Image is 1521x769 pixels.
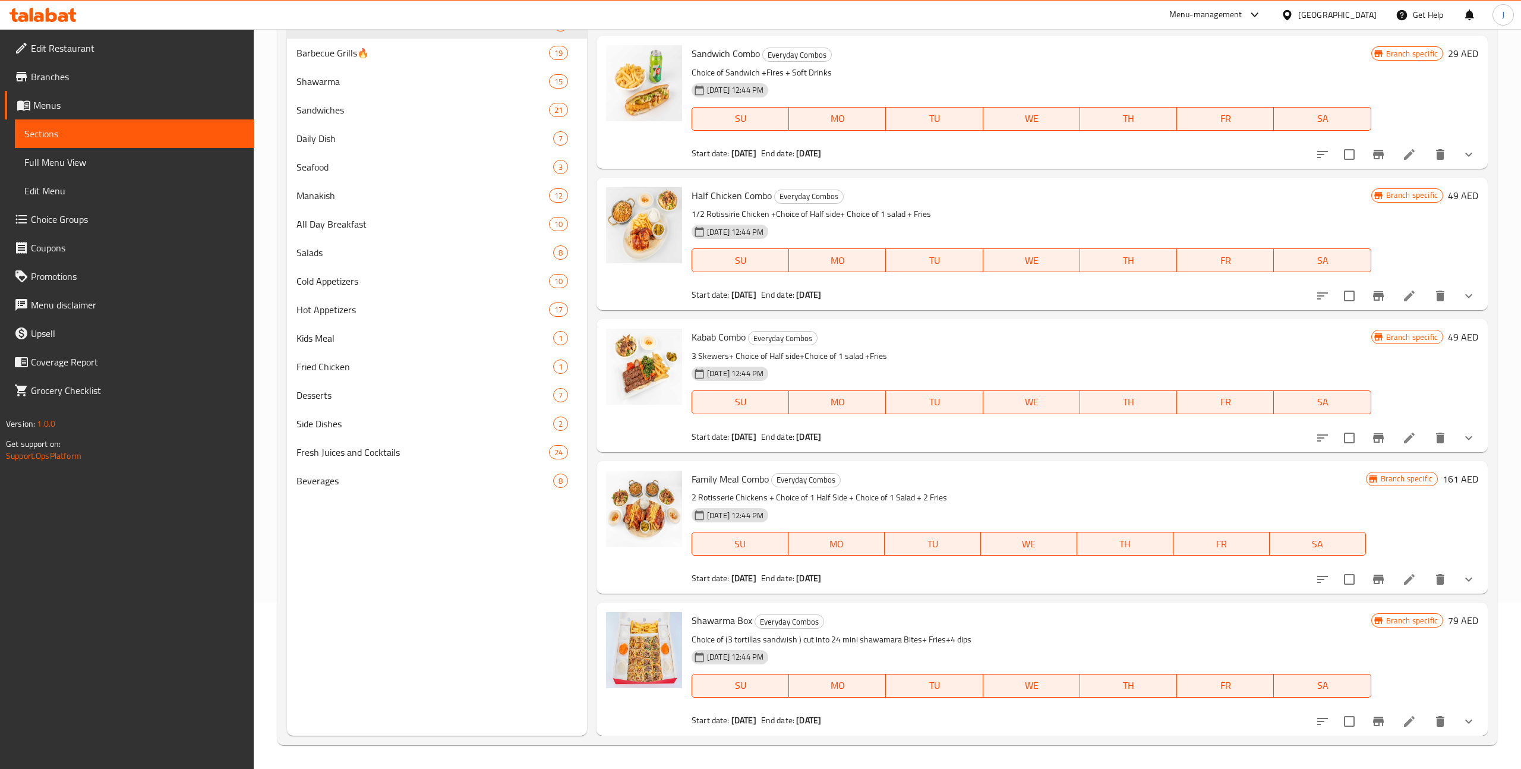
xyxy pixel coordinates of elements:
span: Hot Appetizers [296,302,549,317]
div: items [549,302,568,317]
img: Shawarma Box [606,612,682,688]
span: SU [697,677,784,694]
span: Sandwiches [296,103,549,117]
div: Everyday Combos [762,48,832,62]
a: Edit menu item [1402,572,1416,587]
span: FR [1182,110,1269,127]
span: WE [986,535,1072,553]
a: Coupons [5,234,254,262]
span: Fried Chicken [296,360,553,374]
button: SU [692,532,788,556]
a: Branches [5,62,254,91]
span: TU [891,252,978,269]
div: Daily Dish7 [287,124,587,153]
span: Everyday Combos [749,332,817,345]
a: Edit Menu [15,177,254,205]
span: 1.0.0 [37,416,55,431]
span: 10 [550,276,567,287]
button: FR [1177,390,1274,414]
button: MO [788,532,885,556]
span: 8 [554,475,567,487]
span: TU [891,677,978,694]
div: Everyday Combos [774,190,844,204]
span: 1 [554,361,567,373]
a: Edit menu item [1402,431,1416,445]
span: [DATE] 12:44 PM [702,84,768,96]
span: Branch specific [1376,473,1437,484]
button: delete [1426,282,1454,310]
div: Barbecue Grills🔥 [296,46,549,60]
button: MO [789,107,886,131]
nav: Menu sections [287,5,587,500]
span: TU [891,110,978,127]
span: Desserts [296,388,553,402]
h6: 29 AED [1448,45,1478,62]
span: Branch specific [1381,332,1443,343]
span: 17 [550,304,567,316]
b: [DATE] [731,571,756,586]
b: [DATE] [796,713,821,728]
span: Choice Groups [31,212,245,226]
div: Salads [296,245,553,260]
span: TH [1085,110,1172,127]
span: All Day Breakfast [296,217,549,231]
button: SU [692,248,789,272]
div: All Day Breakfast10 [287,210,587,238]
span: 21 [550,105,567,116]
span: Family Meal Combo [692,470,769,488]
button: TH [1080,674,1177,698]
b: [DATE] [731,429,756,445]
img: Sandwich Combo [606,45,682,121]
span: Full Menu View [24,155,245,169]
span: Grocery Checklist [31,383,245,398]
span: 2 [554,418,567,430]
span: Select to update [1337,283,1362,308]
span: Branch specific [1381,190,1443,201]
span: Manakish [296,188,549,203]
span: 8 [554,247,567,259]
div: Salads8 [287,238,587,267]
svg: Show Choices [1462,431,1476,445]
img: Family Meal Combo [606,471,682,547]
button: TH [1080,107,1177,131]
div: items [549,217,568,231]
span: SA [1279,393,1366,411]
span: FR [1182,252,1269,269]
a: Choice Groups [5,205,254,234]
span: FR [1182,677,1269,694]
span: MO [794,393,881,411]
span: MO [794,252,881,269]
div: [GEOGRAPHIC_DATA] [1298,8,1377,21]
span: MO [794,677,881,694]
a: Grocery Checklist [5,376,254,405]
span: Daily Dish [296,131,553,146]
span: SU [697,535,784,553]
span: SA [1279,677,1366,694]
div: Barbecue Grills🔥19 [287,39,587,67]
span: Shawarma [296,74,549,89]
button: delete [1426,707,1454,736]
span: Sandwich Combo [692,45,760,62]
span: Kabab Combo [692,328,746,346]
div: Manakish12 [287,181,587,210]
div: Fresh Juices and Cocktails [296,445,549,459]
span: TH [1085,393,1172,411]
button: MO [789,248,886,272]
span: [DATE] 12:44 PM [702,368,768,379]
span: FR [1182,393,1269,411]
span: MO [793,535,880,553]
button: FR [1173,532,1270,556]
span: 19 [550,48,567,59]
div: items [553,360,568,374]
span: SU [697,110,784,127]
img: Kabab Combo [606,329,682,405]
span: Half Chicken Combo [692,187,772,204]
span: Branch specific [1381,48,1443,59]
span: FR [1178,535,1265,553]
svg: Show Choices [1462,714,1476,729]
button: delete [1426,565,1454,594]
button: delete [1426,140,1454,169]
span: 3 [554,162,567,173]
